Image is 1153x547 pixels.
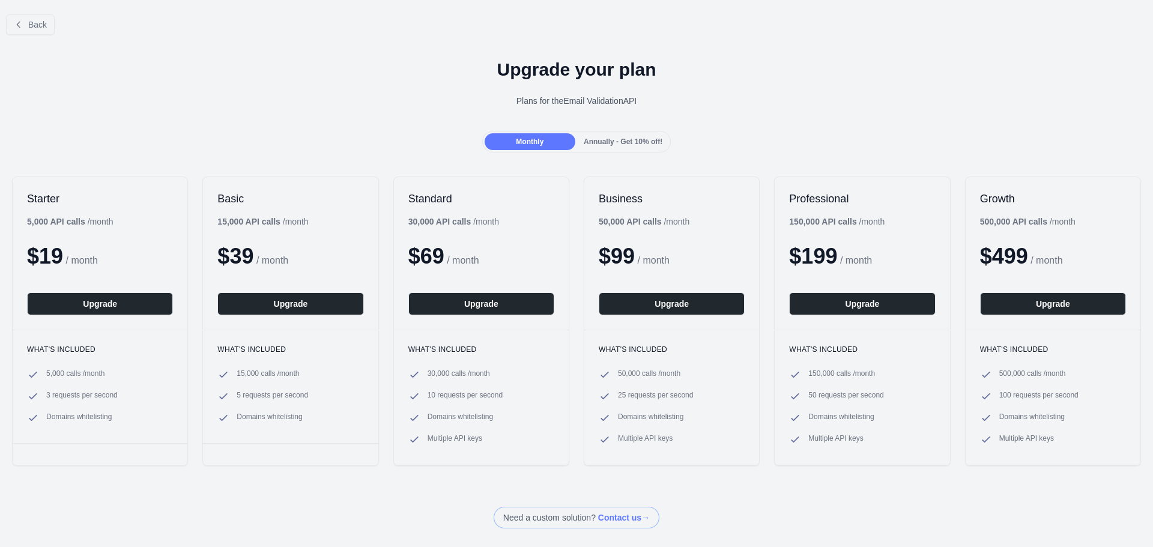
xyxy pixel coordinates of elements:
span: $ 99 [599,244,635,268]
b: 50,000 API calls [599,217,662,226]
b: 30,000 API calls [408,217,471,226]
b: 150,000 API calls [789,217,856,226]
h2: Standard [408,192,554,206]
div: / month [599,216,689,228]
h2: Business [599,192,745,206]
div: / month [789,216,885,228]
div: / month [408,216,499,228]
h2: Professional [789,192,935,206]
span: $ 199 [789,244,837,268]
